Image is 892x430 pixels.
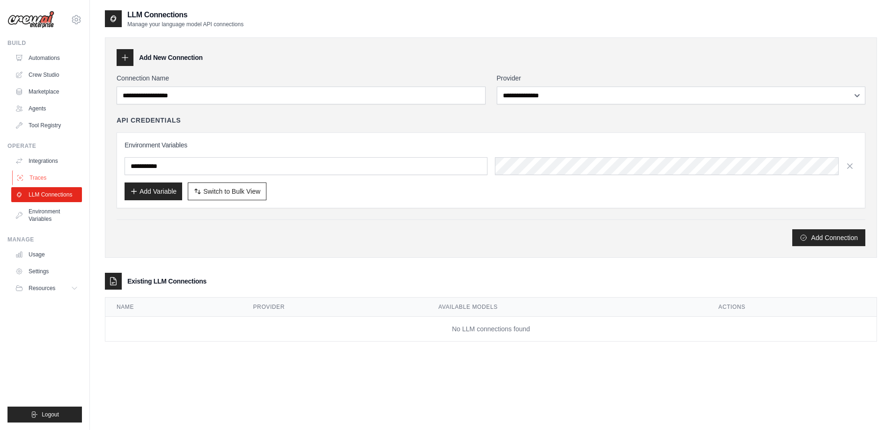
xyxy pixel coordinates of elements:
th: Actions [707,298,877,317]
h3: Existing LLM Connections [127,277,206,286]
button: Add Connection [792,229,865,246]
h3: Environment Variables [125,140,857,150]
th: Name [105,298,242,317]
a: Automations [11,51,82,66]
h4: API Credentials [117,116,181,125]
a: Settings [11,264,82,279]
a: LLM Connections [11,187,82,202]
div: Operate [7,142,82,150]
th: Provider [242,298,428,317]
button: Resources [11,281,82,296]
a: Crew Studio [11,67,82,82]
button: Add Variable [125,182,182,200]
a: Traces [12,170,83,185]
div: Manage [7,236,82,243]
a: Marketplace [11,84,82,99]
h3: Add New Connection [139,53,203,62]
label: Connection Name [117,73,486,83]
a: Environment Variables [11,204,82,226]
button: Switch to Bulk View [188,182,266,200]
a: Agents [11,101,82,116]
label: Provider [497,73,866,83]
h2: LLM Connections [127,9,243,21]
div: Build [7,39,82,47]
td: No LLM connections found [105,317,877,342]
a: Usage [11,247,82,262]
p: Manage your language model API connections [127,21,243,28]
span: Resources [29,284,55,292]
a: Tool Registry [11,118,82,133]
th: Available Models [427,298,707,317]
span: Logout [42,411,59,418]
span: Switch to Bulk View [203,187,260,196]
a: Integrations [11,153,82,168]
button: Logout [7,407,82,423]
img: Logo [7,11,54,29]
